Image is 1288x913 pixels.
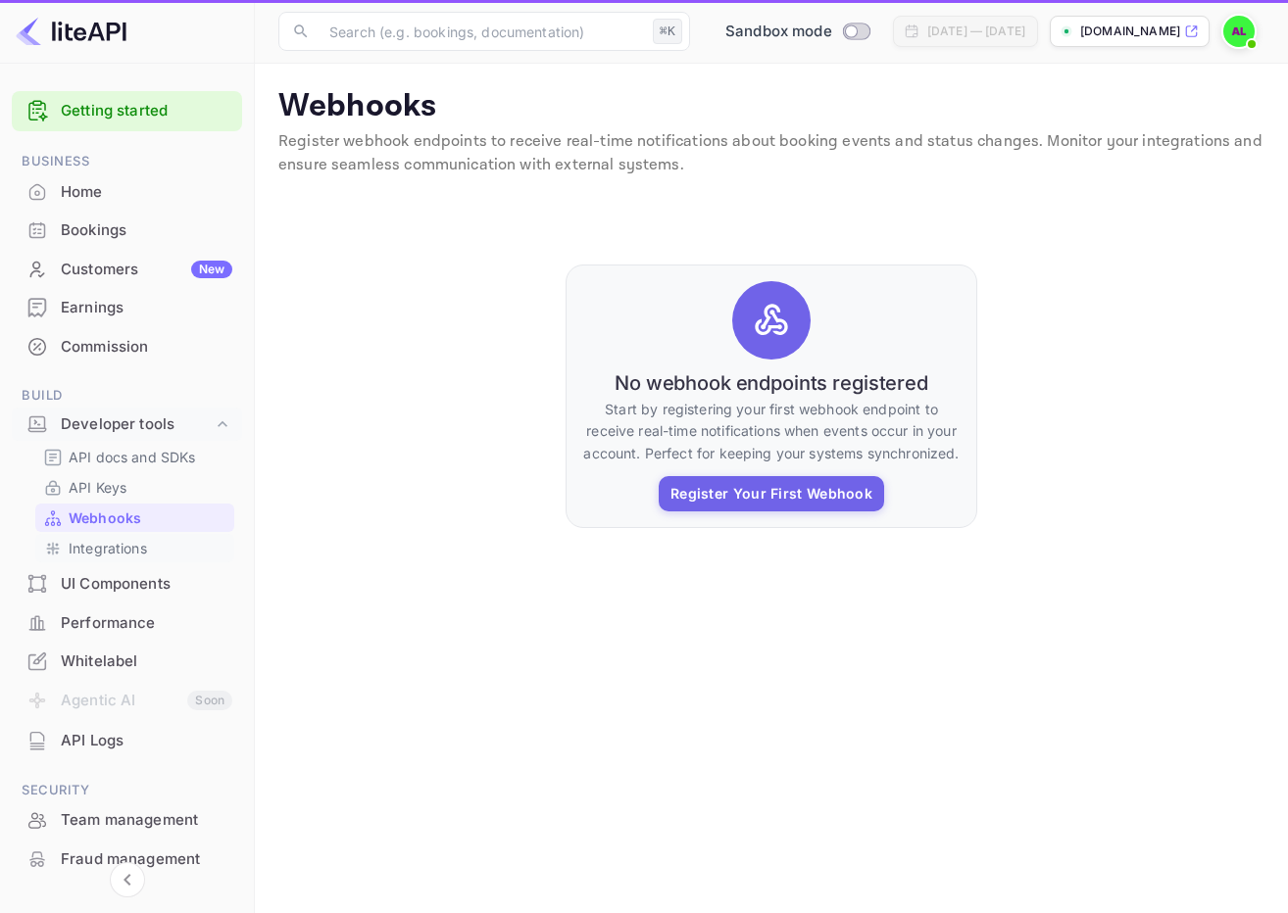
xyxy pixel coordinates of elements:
[659,476,884,511] button: Register Your First Webhook
[615,371,928,395] h6: No webhook endpoints registered
[61,809,232,832] div: Team management
[35,504,234,532] div: Webhooks
[61,413,213,436] div: Developer tools
[318,12,645,51] input: Search (e.g. bookings, documentation)
[12,565,242,603] div: UI Components
[61,650,232,673] div: Whitelabel
[43,477,226,498] a: API Keys
[12,328,242,366] div: Commission
[35,534,234,562] div: Integrations
[12,841,242,879] div: Fraud management
[16,16,126,47] img: LiteAPI logo
[278,130,1264,177] p: Register webhook endpoints to receive real-time notifications about booking events and status cha...
[12,251,242,289] div: CustomersNew
[12,173,242,210] a: Home
[69,447,196,467] p: API docs and SDKs
[35,473,234,502] div: API Keys
[12,841,242,877] a: Fraud management
[653,19,682,44] div: ⌘K
[12,604,242,643] div: Performance
[61,336,232,359] div: Commission
[61,100,232,122] a: Getting started
[1223,16,1255,47] img: Abdelhakim Ait Lafkih
[12,643,242,681] div: Whitelabel
[12,91,242,131] div: Getting started
[12,289,242,327] div: Earnings
[61,848,232,871] div: Fraud management
[12,780,242,801] span: Security
[61,612,232,635] div: Performance
[927,23,1025,40] div: [DATE] — [DATE]
[582,399,961,464] p: Start by registering your first webhook endpoint to receive real-time notifications when events o...
[12,565,242,601] a: UI Components
[12,801,242,840] div: Team management
[61,259,232,281] div: Customers
[12,328,242,364] a: Commission
[12,251,242,287] a: CustomersNew
[12,408,242,442] div: Developer tools
[12,801,242,838] a: Team management
[278,87,1264,126] p: Webhooks
[12,643,242,679] a: Whitelabel
[61,181,232,204] div: Home
[718,21,877,43] div: Switch to Production mode
[12,722,242,760] div: API Logs
[43,507,226,528] a: Webhooks
[12,212,242,250] div: Bookings
[61,219,232,242] div: Bookings
[725,21,832,43] span: Sandbox mode
[35,443,234,471] div: API docs and SDKs
[12,722,242,758] a: API Logs
[12,151,242,172] span: Business
[69,477,126,498] p: API Keys
[69,538,147,558] p: Integrations
[12,385,242,407] span: Build
[43,538,226,558] a: Integrations
[69,507,141,528] p: Webhooks
[12,289,242,325] a: Earnings
[191,261,232,278] div: New
[1080,23,1180,40] p: [DOMAIN_NAME]
[61,297,232,319] div: Earnings
[12,173,242,212] div: Home
[12,212,242,248] a: Bookings
[61,573,232,596] div: UI Components
[12,604,242,641] a: Performance
[61,730,232,752] div: API Logs
[43,447,226,467] a: API docs and SDKs
[110,862,145,897] button: Collapse navigation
